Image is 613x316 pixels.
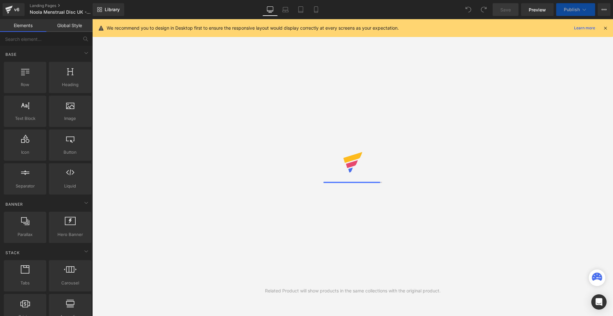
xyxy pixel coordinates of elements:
a: Mobile [308,3,324,16]
span: Library [105,7,120,12]
span: Text Block [6,115,44,122]
span: Publish [564,7,580,12]
span: Button [51,149,89,156]
a: New Library [93,3,124,16]
span: Stack [5,250,20,256]
span: Row [6,81,44,88]
div: v6 [13,5,21,14]
span: Banner [5,201,24,207]
span: Base [5,51,17,57]
button: More [598,3,610,16]
span: Noola Menstrual Disc UK - OFFER TEST [30,10,91,15]
a: Landing Pages [30,3,103,8]
button: Redo [477,3,490,16]
p: We recommend you to design in Desktop first to ensure the responsive layout would display correct... [107,25,399,32]
button: Publish [556,3,595,16]
span: Hero Banner [51,231,89,238]
a: Global Style [46,19,93,32]
span: Save [500,6,511,13]
span: Separator [6,183,44,189]
span: Liquid [51,183,89,189]
a: v6 [3,3,25,16]
a: Laptop [278,3,293,16]
span: Image [51,115,89,122]
span: Carousel [51,280,89,286]
a: Tablet [293,3,308,16]
div: Open Intercom Messenger [591,294,607,310]
span: Heading [51,81,89,88]
span: Icon [6,149,44,156]
span: Parallax [6,231,44,238]
span: Preview [529,6,546,13]
a: Desktop [262,3,278,16]
div: Related Product will show products in the same collections with the original product. [265,287,441,294]
span: Tabs [6,280,44,286]
a: Preview [521,3,554,16]
button: Undo [462,3,475,16]
a: Learn more [571,24,598,32]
